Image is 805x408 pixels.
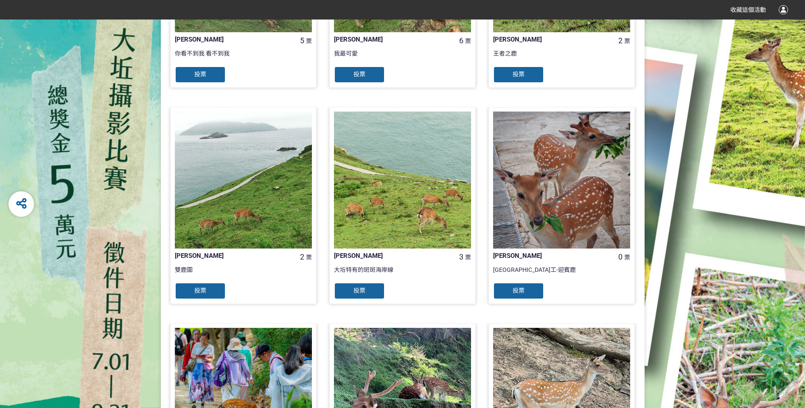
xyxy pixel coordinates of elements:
[465,254,471,261] span: 票
[513,287,525,294] span: 投票
[493,49,630,66] div: 王者之鹿
[465,38,471,45] span: 票
[459,252,463,261] span: 3
[353,71,365,78] span: 投票
[353,287,365,294] span: 投票
[334,251,443,261] div: [PERSON_NAME]
[730,6,766,13] span: 收藏這個活動
[459,36,463,45] span: 6
[624,254,630,261] span: 票
[194,287,206,294] span: 投票
[334,35,443,45] div: [PERSON_NAME]
[175,265,312,282] div: 雙鹿圖
[175,251,284,261] div: [PERSON_NAME]
[513,71,525,78] span: 投票
[624,38,630,45] span: 票
[300,36,304,45] span: 5
[175,49,312,66] div: 你看不到我 看不到我
[194,71,206,78] span: 投票
[493,251,603,261] div: [PERSON_NAME]
[306,254,312,261] span: 票
[488,107,635,304] a: [PERSON_NAME]0票[GEOGRAPHIC_DATA]工-迎賓鹿投票
[334,265,471,282] div: 大坵特有的斑斑海岸線
[306,38,312,45] span: 票
[618,36,623,45] span: 2
[300,252,304,261] span: 2
[334,49,471,66] div: 我最可愛
[170,107,317,304] a: [PERSON_NAME]2票雙鹿圖投票
[493,265,630,282] div: [GEOGRAPHIC_DATA]工-迎賓鹿
[175,35,284,45] div: [PERSON_NAME]
[329,107,476,304] a: [PERSON_NAME]3票大坵特有的斑斑海岸線投票
[493,35,603,45] div: [PERSON_NAME]
[618,252,623,261] span: 0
